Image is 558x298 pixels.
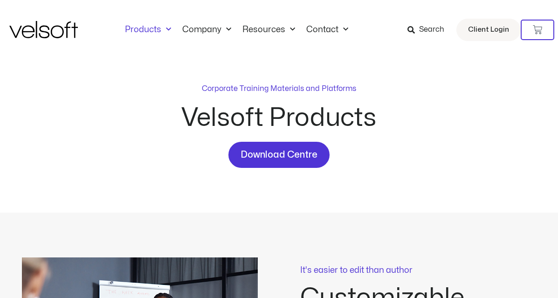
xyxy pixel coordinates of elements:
[419,24,444,36] span: Search
[456,19,521,41] a: Client Login
[300,266,536,275] p: It's easier to edit than author
[202,83,356,94] p: Corporate Training Materials and Platforms
[111,105,447,131] h2: Velsoft Products
[468,24,509,36] span: Client Login
[407,22,451,38] a: Search
[9,21,78,38] img: Velsoft Training Materials
[177,25,237,35] a: CompanyMenu Toggle
[237,25,301,35] a: ResourcesMenu Toggle
[228,142,330,168] a: Download Centre
[241,147,317,162] span: Download Centre
[301,25,354,35] a: ContactMenu Toggle
[119,25,354,35] nav: Menu
[119,25,177,35] a: ProductsMenu Toggle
